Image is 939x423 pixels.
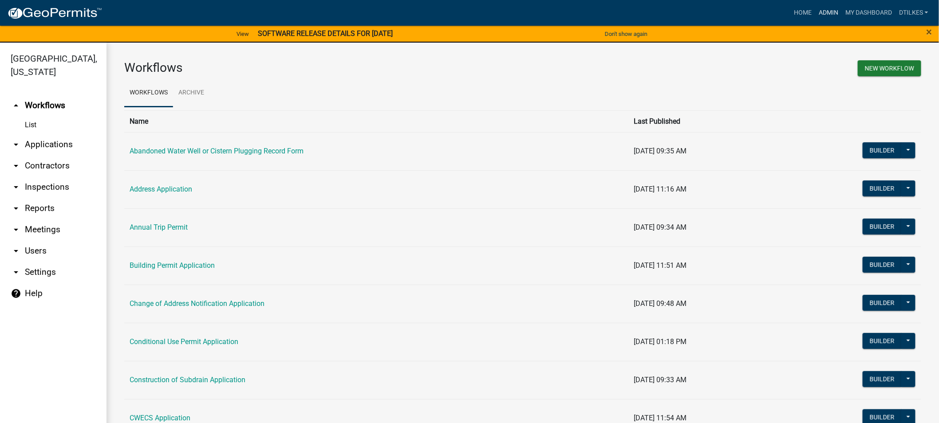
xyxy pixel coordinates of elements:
strong: SOFTWARE RELEASE DETAILS FOR [DATE] [258,29,393,38]
a: Archive [173,79,209,107]
a: Annual Trip Permit [130,223,188,231]
span: [DATE] 11:54 AM [634,414,686,422]
th: Name [124,110,628,132]
span: [DATE] 11:51 AM [634,261,686,270]
button: Builder [863,333,902,349]
h3: Workflows [124,60,516,75]
a: dtilkes [896,4,932,21]
button: Builder [863,180,902,196]
a: Admin [815,4,842,21]
button: Don't show again [601,27,651,41]
button: Builder [863,371,902,387]
button: New Workflow [858,60,921,76]
button: Builder [863,295,902,311]
a: Home [790,4,815,21]
span: × [927,26,932,38]
a: Address Application [130,185,192,193]
a: Building Permit Application [130,261,215,270]
span: [DATE] 09:33 AM [634,376,686,384]
i: arrow_drop_down [11,161,21,171]
a: Construction of Subdrain Application [130,376,245,384]
i: arrow_drop_down [11,224,21,235]
i: arrow_drop_down [11,203,21,214]
button: Builder [863,219,902,235]
a: My Dashboard [842,4,896,21]
a: Abandoned Water Well or Cistern Plugging Record Form [130,147,304,155]
i: arrow_drop_down [11,246,21,256]
a: Change of Address Notification Application [130,299,264,308]
i: arrow_drop_up [11,100,21,111]
button: Builder [863,142,902,158]
i: arrow_drop_down [11,139,21,150]
span: [DATE] 09:34 AM [634,223,686,231]
i: help [11,288,21,299]
a: Conditional Use Permit Application [130,337,238,346]
button: Builder [863,257,902,273]
a: CWECS Application [130,414,190,422]
button: Close [927,27,932,37]
th: Last Published [628,110,774,132]
i: arrow_drop_down [11,267,21,278]
span: [DATE] 09:48 AM [634,299,686,308]
span: [DATE] 11:16 AM [634,185,686,193]
a: Workflows [124,79,173,107]
i: arrow_drop_down [11,182,21,192]
span: [DATE] 09:35 AM [634,147,686,155]
span: [DATE] 01:18 PM [634,337,686,346]
a: View [233,27,253,41]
